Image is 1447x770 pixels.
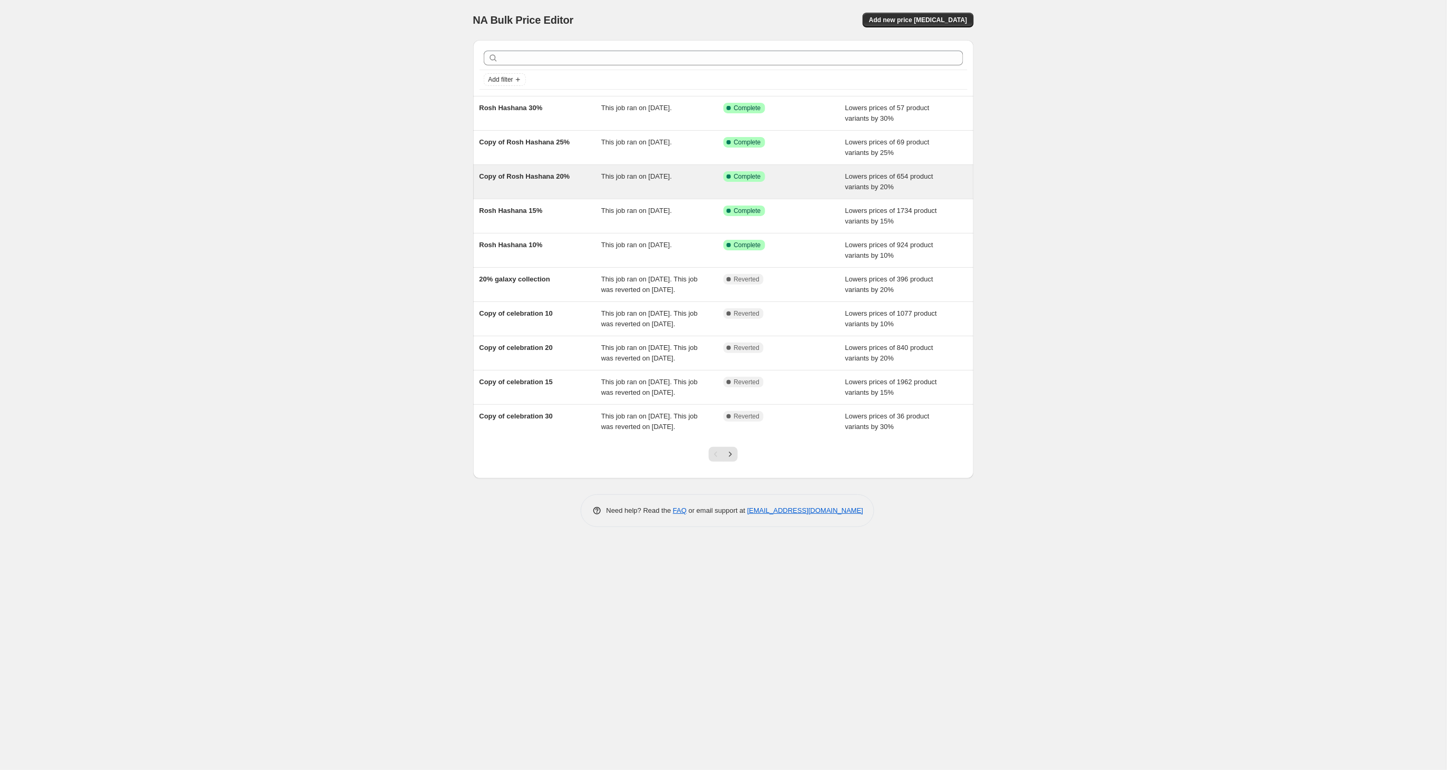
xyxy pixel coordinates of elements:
[601,241,672,249] span: This job ran on [DATE].
[601,207,672,215] span: This job ran on [DATE].
[734,378,760,386] span: Reverted
[480,344,553,352] span: Copy of celebration 20
[601,412,698,431] span: This job ran on [DATE]. This job was reverted on [DATE].
[734,172,761,181] span: Complete
[845,344,933,362] span: Lowers prices of 840 product variants by 20%
[480,309,553,317] span: Copy of celebration 10
[480,378,553,386] span: Copy of celebration 15
[869,16,967,24] span: Add new price [MEDICAL_DATA]
[687,506,747,514] span: or email support at
[480,138,570,146] span: Copy of Rosh Hashana 25%
[480,207,543,215] span: Rosh Hashana 15%
[480,275,550,283] span: 20% galaxy collection
[601,138,672,146] span: This job ran on [DATE].
[480,241,543,249] span: Rosh Hashana 10%
[601,309,698,328] span: This job ran on [DATE]. This job was reverted on [DATE].
[734,309,760,318] span: Reverted
[734,412,760,421] span: Reverted
[845,207,937,225] span: Lowers prices of 1734 product variants by 15%
[723,447,738,462] button: Next
[863,13,973,27] button: Add new price [MEDICAL_DATA]
[601,378,698,396] span: This job ran on [DATE]. This job was reverted on [DATE].
[607,506,673,514] span: Need help? Read the
[845,138,930,157] span: Lowers prices of 69 product variants by 25%
[845,172,933,191] span: Lowers prices of 654 product variants by 20%
[488,75,513,84] span: Add filter
[734,275,760,284] span: Reverted
[734,207,761,215] span: Complete
[845,412,930,431] span: Lowers prices of 36 product variants by 30%
[709,447,738,462] nav: Pagination
[480,412,553,420] span: Copy of celebration 30
[845,275,933,294] span: Lowers prices of 396 product variants by 20%
[601,172,672,180] span: This job ran on [DATE].
[734,344,760,352] span: Reverted
[845,104,930,122] span: Lowers prices of 57 product variants by 30%
[480,172,570,180] span: Copy of Rosh Hashana 20%
[734,104,761,112] span: Complete
[673,506,687,514] a: FAQ
[601,275,698,294] span: This job ran on [DATE]. This job was reverted on [DATE].
[601,344,698,362] span: This job ran on [DATE]. This job was reverted on [DATE].
[845,378,937,396] span: Lowers prices of 1962 product variants by 15%
[601,104,672,112] span: This job ran on [DATE].
[484,73,526,86] button: Add filter
[845,309,937,328] span: Lowers prices of 1077 product variants by 10%
[747,506,863,514] a: [EMAIL_ADDRESS][DOMAIN_NAME]
[734,241,761,249] span: Complete
[480,104,543,112] span: Rosh Hashana 30%
[845,241,933,259] span: Lowers prices of 924 product variants by 10%
[473,14,574,26] span: NA Bulk Price Editor
[734,138,761,147] span: Complete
